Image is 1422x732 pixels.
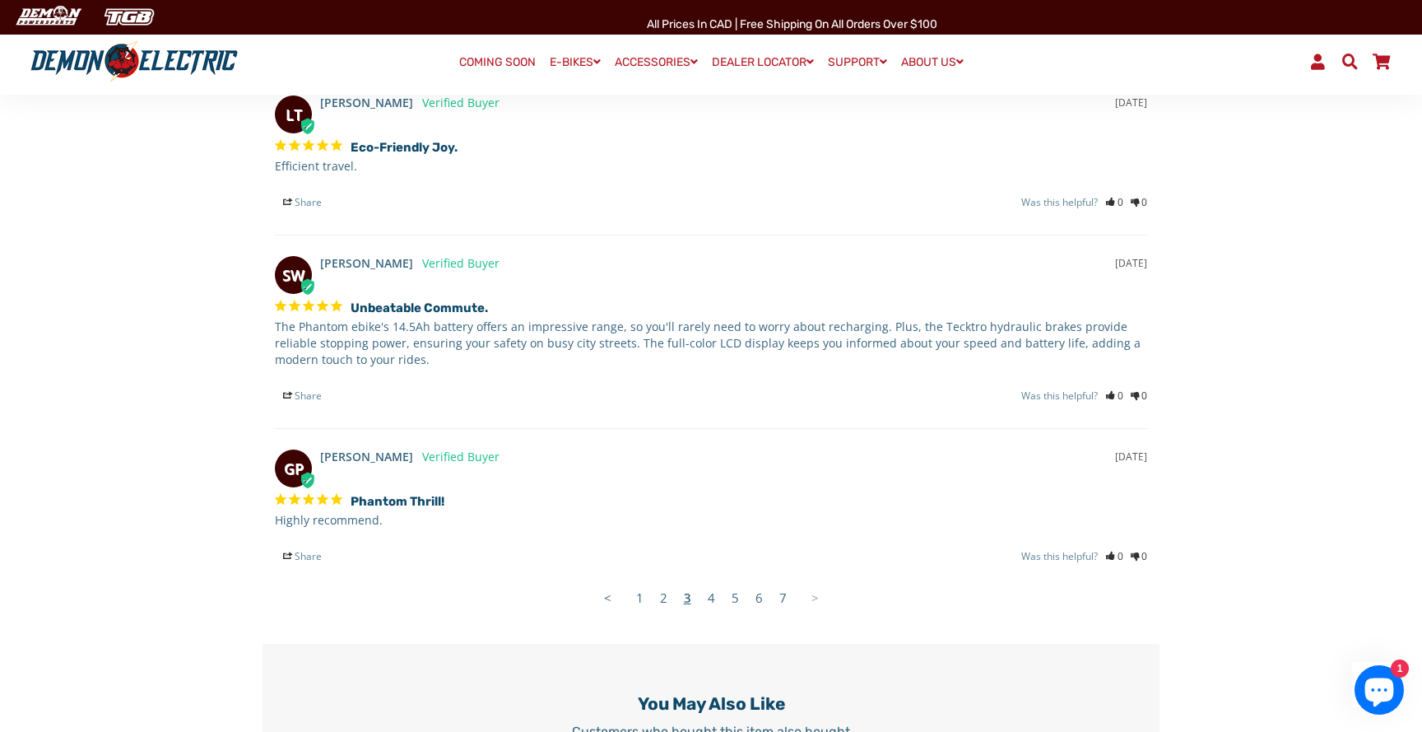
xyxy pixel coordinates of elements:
[351,492,444,511] h3: Phantom thrill!
[351,138,458,157] h3: Eco-friendly joy.
[1106,549,1122,563] a: Rate review as helpful
[1021,195,1147,210] div: Was this helpful?
[275,158,1147,175] p: Efficient travel.
[747,581,771,614] a: Page 6
[275,256,312,294] div: SW
[275,387,330,404] span: Share
[287,693,1135,714] h2: You may also like
[320,95,413,110] strong: [PERSON_NAME]
[275,548,330,565] span: Share
[351,298,488,318] h3: Unbeatable commute.
[275,589,1147,608] ul: Reviews Pagination
[1131,389,1147,403] i: 0
[1106,195,1122,210] i: 0
[275,96,312,133] div: LT
[8,3,87,30] img: Demon Electric
[1115,96,1147,110] div: [DATE]
[723,581,747,614] a: Page 5
[320,255,413,271] strong: [PERSON_NAME]
[628,581,652,614] a: Page 1
[273,133,343,158] span: 5-Star Rating Review
[453,51,541,74] a: COMING SOON
[803,581,827,614] a: Next page
[544,50,606,74] a: E-BIKES
[273,294,343,319] span: 5-Star Rating Review
[1106,195,1122,209] a: Rate review as helpful
[895,50,969,74] a: ABOUT US
[320,449,413,464] strong: [PERSON_NAME]
[1106,389,1122,403] a: Rate review as helpful
[95,3,163,30] img: TGB Canada
[273,487,343,512] span: 5-Star Rating Review
[1106,549,1122,564] i: 0
[1131,195,1147,209] a: Rate review as not helpful
[1021,389,1147,403] div: Was this helpful?
[25,40,244,83] img: Demon Electric logo
[1131,549,1147,564] i: 0
[275,512,1147,529] p: Highly recommend.
[706,50,820,74] a: DEALER LOCATOR
[647,17,937,31] span: All Prices in CAD | Free shipping on all orders over $100
[1131,389,1147,403] a: Rate review as not helpful
[771,581,795,614] a: Page 7
[1106,389,1122,403] i: 0
[1021,549,1147,564] div: Was this helpful?
[275,193,330,211] span: Share
[1131,549,1147,563] a: Rate review as not helpful
[1115,256,1147,271] div: [DATE]
[275,319,1147,368] p: The Phantom ebike's 14.5Ah battery offers an impressive range, so you'll rarely need to worry abo...
[596,581,620,614] a: Previous page
[822,50,893,74] a: SUPPORT
[1115,450,1147,464] div: [DATE]
[699,581,723,614] a: Page 4
[1350,665,1409,719] inbox-online-store-chat: Shopify online store chat
[609,50,704,74] a: ACCESSORIES
[275,450,312,487] div: GP
[1131,195,1147,210] i: 0
[676,581,699,614] a: Page 3
[652,581,676,614] a: Page 2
